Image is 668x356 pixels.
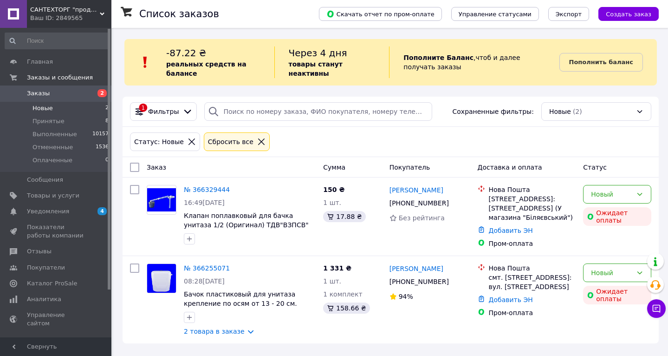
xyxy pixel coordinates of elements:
[96,143,109,152] span: 1536
[573,108,582,115] span: (2)
[147,264,176,293] a: Фото товару
[184,186,230,193] a: № 366329444
[569,59,633,66] b: Пополнить баланс
[489,296,533,303] a: Добавить ЭН
[459,11,532,18] span: Управление статусами
[453,107,534,116] span: Сохраненные фильтры:
[389,164,430,171] span: Покупатель
[27,264,65,272] span: Покупатели
[27,207,69,216] span: Уведомления
[548,7,589,21] button: Экспорт
[139,8,219,20] h1: Список заказов
[323,303,370,314] div: 158.66 ₴
[27,223,86,240] span: Показатели работы компании
[184,328,245,335] a: 2 товара в заказе
[559,53,643,72] a: Пополнить баланс
[399,293,413,300] span: 94%
[389,185,443,195] a: [PERSON_NAME]
[606,11,651,18] span: Создать заказ
[27,295,61,303] span: Аналитика
[319,7,442,21] button: Скачать отчет по пром-оплате
[489,185,576,194] div: Нова Пошта
[323,199,341,206] span: 1 шт.
[97,207,107,215] span: 4
[138,55,152,69] img: :exclamation:
[323,186,344,193] span: 150 ₴
[489,194,576,222] div: [STREET_ADDRESS]: [STREET_ADDRESS] (У магазина "Біляєвський")
[27,247,52,256] span: Отзывы
[184,199,225,206] span: 16:49[DATE]
[148,107,179,116] span: Фильтры
[389,46,559,78] div: , чтоб и далее получать заказы
[166,47,206,59] span: -87.22 ₴
[32,130,77,138] span: Выполненные
[389,264,443,273] a: [PERSON_NAME]
[184,212,309,229] a: Клапан поплавковый для бачка унитаза 1/2 (Оригинал) ТДВ"ВЗПСВ"
[323,290,362,298] span: 1 комплект
[206,137,255,147] div: Сбросить все
[27,336,86,352] span: Кошелек компании
[489,239,576,248] div: Пром-оплата
[591,189,632,199] div: Новый
[598,7,659,21] button: Создать заказ
[5,33,110,49] input: Поиск
[451,7,539,21] button: Управление статусами
[27,73,93,82] span: Заказы и сообщения
[27,89,50,98] span: Заказы
[184,277,225,285] span: 08:28[DATE]
[289,47,347,59] span: Через 4 дня
[204,102,432,121] input: Поиск по номеру заказа, ФИО покупателя, номеру телефона, Email, номеру накладной
[32,143,73,152] span: Отмененные
[132,137,186,147] div: Статус: Новые
[105,104,109,112] span: 2
[30,6,100,14] span: САНТЕХТОРГ "продажа сантехнических товаров"
[389,199,449,207] span: [PHONE_NUMBER]
[389,278,449,285] span: [PHONE_NUMBER]
[556,11,582,18] span: Экспорт
[326,10,435,18] span: Скачать отчет по пром-оплате
[147,264,176,293] img: Фото товару
[184,264,230,272] a: № 366255071
[323,211,365,222] div: 17.88 ₴
[166,60,246,77] b: реальных средств на балансе
[583,207,651,226] div: Ожидает оплаты
[478,164,542,171] span: Доставка и оплата
[647,299,666,318] button: Чат с покупателем
[489,227,533,234] a: Добавить ЭН
[147,185,176,215] a: Фото товару
[184,290,297,316] a: Бачок пластиковый для унитаза крепление по осям от 13 - 20 см. Двухрежимный слив.
[289,60,343,77] b: товары станут неактивны
[403,54,473,61] b: Пополните Баланс
[32,156,72,165] span: Оплаченные
[489,273,576,291] div: смт. [STREET_ADDRESS]: вул. [STREET_ADDRESS]
[549,107,571,116] span: Новые
[591,268,632,278] div: Новый
[27,279,77,288] span: Каталог ProSale
[589,10,659,17] a: Создать заказ
[489,308,576,317] div: Пром-оплата
[32,117,65,125] span: Принятые
[97,89,107,97] span: 2
[32,104,53,112] span: Новые
[27,176,63,184] span: Сообщения
[583,164,607,171] span: Статус
[30,14,111,22] div: Ваш ID: 2849565
[147,188,176,211] img: Фото товару
[489,264,576,273] div: Нова Пошта
[323,264,351,272] span: 1 331 ₴
[27,311,86,328] span: Управление сайтом
[92,130,109,138] span: 10157
[147,164,166,171] span: Заказ
[323,277,341,285] span: 1 шт.
[105,156,109,165] span: 0
[399,214,445,222] span: Без рейтинга
[27,191,79,200] span: Товары и услуги
[27,58,53,66] span: Главная
[105,117,109,125] span: 8
[323,164,345,171] span: Сумма
[583,286,651,304] div: Ожидает оплаты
